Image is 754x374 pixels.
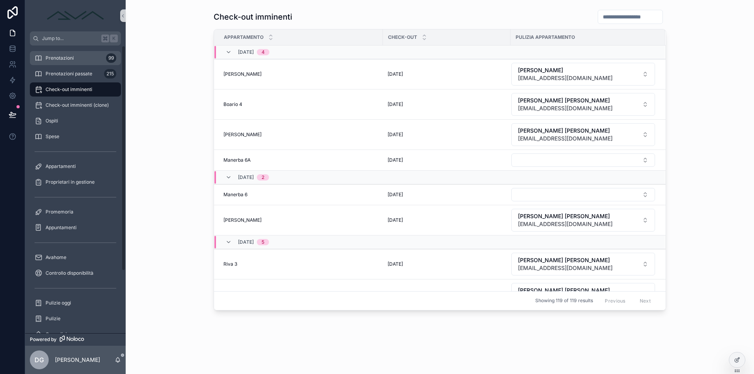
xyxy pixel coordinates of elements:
[223,217,262,223] span: [PERSON_NAME]
[388,71,403,77] span: [DATE]
[223,261,237,267] span: Riva 3
[388,157,403,163] span: [DATE]
[511,63,655,86] button: Select Button
[46,331,70,338] span: Ore pulizie
[511,93,655,116] a: Select Button
[30,31,121,46] button: Jump to...K
[44,9,107,22] img: App logo
[388,261,403,267] span: [DATE]
[30,221,121,235] a: Appuntamenti
[46,270,93,276] span: Controllo disponibilità
[518,135,613,142] span: [EMAIL_ADDRESS][DOMAIN_NAME]
[46,209,73,215] span: Promemoria
[55,356,100,364] p: [PERSON_NAME]
[518,97,613,104] span: [PERSON_NAME] [PERSON_NAME]
[535,297,593,304] span: Showing 119 of 119 results
[25,333,126,346] a: Powered by
[46,102,109,108] span: Check-out imminenti (clone)
[46,179,95,185] span: Proprietari in gestione
[223,261,378,267] a: Riva 3
[224,34,264,40] span: Appartamento
[518,286,613,294] span: [PERSON_NAME] [PERSON_NAME]
[262,174,264,181] div: 2
[388,131,506,138] a: [DATE]
[511,188,655,201] button: Select Button
[511,252,655,276] a: Select Button
[46,163,76,170] span: Appartamenti
[30,82,121,97] a: Check-out imminenti
[30,159,121,173] a: Appartamenti
[518,66,613,74] span: [PERSON_NAME]
[238,174,254,181] span: [DATE]
[511,253,655,275] button: Select Button
[388,34,417,40] span: Check-out
[223,71,378,77] a: [PERSON_NAME]
[30,175,121,189] a: Proprietari in gestione
[30,266,121,280] a: Controllo disponibilità
[30,296,121,310] a: Pulizie oggi
[46,118,58,124] span: Ospiti
[388,217,506,223] a: [DATE]
[46,133,59,140] span: Spese
[223,101,242,108] span: Boario 4
[262,239,264,245] div: 5
[511,93,655,116] button: Select Button
[106,53,116,63] div: 99
[511,283,655,306] a: Select Button
[518,264,613,272] span: [EMAIL_ADDRESS][DOMAIN_NAME]
[30,67,121,81] a: Prenotazioni passate215
[388,101,403,108] span: [DATE]
[223,217,378,223] a: [PERSON_NAME]
[30,114,121,128] a: Ospiti
[25,46,126,333] div: scrollable content
[104,69,116,78] div: 215
[30,98,121,112] a: Check-out imminenti (clone)
[511,283,655,306] button: Select Button
[238,49,254,55] span: [DATE]
[46,224,77,231] span: Appuntamenti
[516,34,575,40] span: Pulizia appartamento
[223,101,378,108] a: Boario 4
[262,49,265,55] div: 4
[388,192,506,198] a: [DATE]
[223,131,378,138] a: [PERSON_NAME]
[511,123,655,146] a: Select Button
[111,35,117,42] span: K
[511,188,655,202] a: Select Button
[30,250,121,265] a: Avahome
[30,51,121,65] a: Prenotazioni99
[388,101,506,108] a: [DATE]
[46,254,66,261] span: Avahome
[214,11,292,22] h1: Check-out imminenti
[46,86,92,93] span: Check-out imminenti
[223,192,378,198] a: Manerba 6
[35,355,44,365] span: DG
[511,153,655,167] a: Select Button
[518,127,613,135] span: [PERSON_NAME] [PERSON_NAME]
[388,261,506,267] a: [DATE]
[238,239,254,245] span: [DATE]
[30,205,121,219] a: Promemoria
[511,62,655,86] a: Select Button
[46,55,74,61] span: Prenotazioni
[46,316,60,322] span: Pulizie
[518,220,613,228] span: [EMAIL_ADDRESS][DOMAIN_NAME]
[518,104,613,112] span: [EMAIL_ADDRESS][DOMAIN_NAME]
[518,74,613,82] span: [EMAIL_ADDRESS][DOMAIN_NAME]
[42,35,98,42] span: Jump to...
[511,153,655,167] button: Select Button
[46,71,92,77] span: Prenotazioni passate
[511,123,655,146] button: Select Button
[30,327,121,341] a: Ore pulizie
[30,312,121,326] a: Pulizie
[518,212,613,220] span: [PERSON_NAME] [PERSON_NAME]
[518,256,613,264] span: [PERSON_NAME] [PERSON_NAME]
[223,131,262,138] span: [PERSON_NAME]
[388,71,506,77] a: [DATE]
[30,130,121,144] a: Spese
[223,192,247,198] span: Manerba 6
[511,208,655,232] a: Select Button
[388,217,403,223] span: [DATE]
[223,71,262,77] span: [PERSON_NAME]
[388,157,506,163] a: [DATE]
